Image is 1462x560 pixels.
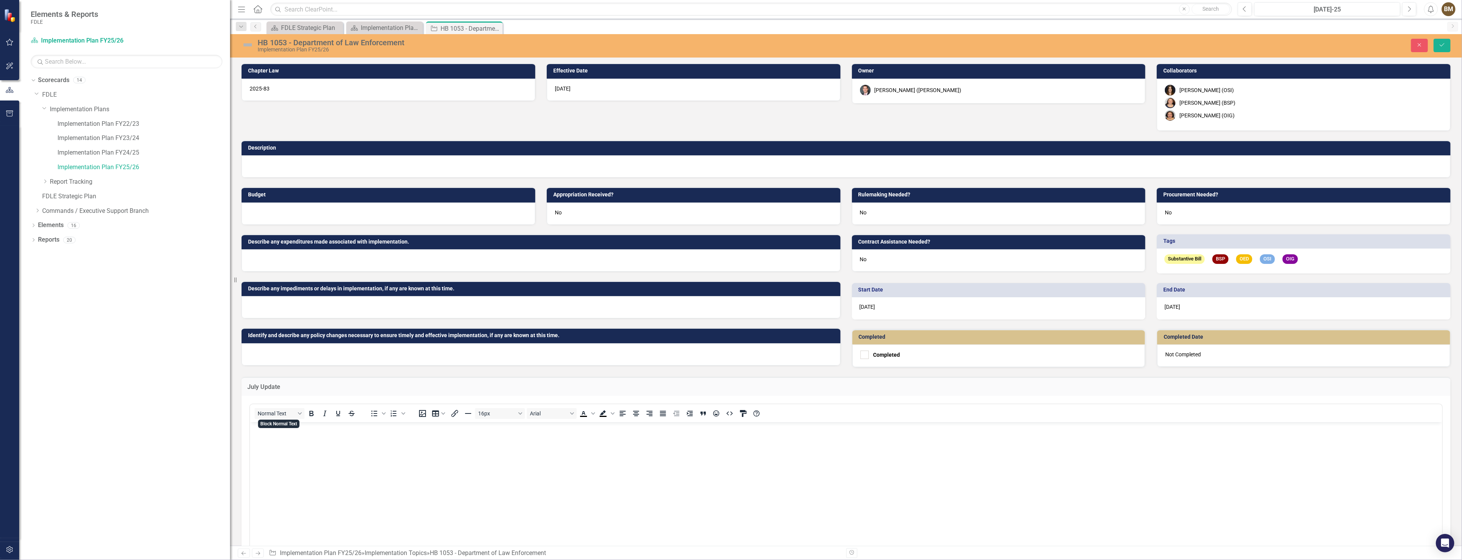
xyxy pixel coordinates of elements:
[1179,112,1235,119] div: [PERSON_NAME] (OIG)
[475,408,525,419] button: Font size 16px
[1179,86,1234,94] div: [PERSON_NAME] (OSI)
[38,76,69,85] a: Scorecards
[630,408,643,419] button: Align center
[860,85,871,96] img: Will Grissom
[305,408,318,419] button: Bold
[1283,254,1298,264] span: OIG
[683,408,696,419] button: Increase indent
[73,77,86,84] div: 14
[616,408,629,419] button: Align left
[1260,254,1275,264] span: OSI
[710,408,723,419] button: Emojis
[269,549,840,558] div: » »
[1202,6,1219,12] span: Search
[365,549,427,557] a: Implementation Topics
[860,304,875,310] span: [DATE]
[1164,304,1180,310] span: [DATE]
[859,334,1141,340] h3: Completed
[875,86,962,94] div: [PERSON_NAME] ([PERSON_NAME])
[697,408,710,419] button: Blockquote
[1165,85,1176,96] img: Abigail Hatcher
[555,86,571,92] span: [DATE]
[31,10,98,19] span: Elements & Reports
[361,23,421,33] div: Implementation Plan FY25/26
[248,239,837,245] h3: Describe any expenditures made associated with implementation.
[42,91,230,99] a: FDLE
[1442,2,1455,16] div: BM
[1163,68,1447,74] h3: Collaborators
[67,222,80,229] div: 16
[1165,209,1172,216] span: No
[42,192,230,201] a: FDLE Strategic Plan
[50,105,230,114] a: Implementation Plans
[416,408,429,419] button: Insert image
[242,39,254,51] img: Not Defined
[597,408,616,419] div: Background color Black
[248,192,531,198] h3: Budget
[1164,254,1205,264] span: Substantive Bill
[750,408,763,419] button: Help
[31,19,98,25] small: FDLE
[248,286,837,292] h3: Describe any impediments or delays in implementation, if any are known at this time.
[1163,192,1447,198] h3: Procurement Needed?
[248,68,531,74] h3: Chapter Law
[270,3,1232,16] input: Search ClearPoint...
[258,38,933,47] div: HB 1053 - Department of Law Enforcement
[345,408,358,419] button: Strikethrough
[858,68,1142,74] h3: Owner
[448,408,461,419] button: Insert/edit link
[1236,254,1252,264] span: OED
[250,85,527,92] p: 2025-83
[250,422,1442,556] iframe: Rich Text Area
[58,163,230,172] a: Implementation Plan FY25/26
[553,68,837,74] h3: Effective Date
[860,209,867,216] span: No
[348,23,421,33] a: Implementation Plan FY25/26
[38,236,59,244] a: Reports
[58,120,230,128] a: Implementation Plan FY22/23
[268,23,341,33] a: FDLE Strategic Plan
[248,333,837,338] h3: Identify and describe any policy changes necessary to ensure timely and effective implementation,...
[58,134,230,143] a: Implementation Plan FY23/24
[1163,287,1447,293] h3: End Date
[58,148,230,157] a: Implementation Plan FY24/25
[553,192,837,198] h3: Appropriation Received?
[332,408,345,419] button: Underline
[858,192,1142,198] h3: Rulemaking Needed?
[441,24,501,33] div: HB 1053 - Department of Law Enforcement
[31,55,222,68] input: Search Below...
[643,408,656,419] button: Align right
[247,384,1445,390] h3: July Update
[860,256,867,262] span: No
[737,408,750,419] button: CSS Editor
[555,209,562,216] span: No
[1157,344,1450,367] div: Not Completed
[530,410,567,417] span: Arial
[255,408,304,419] button: Block Normal Text
[577,408,596,419] div: Text color Black
[258,410,295,417] span: Normal Text
[31,36,127,45] a: Implementation Plan FY25/26
[368,408,387,419] div: Bullet list
[318,408,331,419] button: Italic
[1165,110,1176,121] img: Nancy Verhine
[281,23,341,33] div: FDLE Strategic Plan
[1212,254,1228,264] span: BSP
[1257,5,1398,14] div: [DATE]-25
[1165,97,1176,108] img: Elizabeth Martin
[670,408,683,419] button: Decrease indent
[1163,238,1447,244] h3: Tags
[248,145,1447,151] h3: Description
[430,549,546,557] div: HB 1053 - Department of Law Enforcement
[280,549,362,557] a: Implementation Plan FY25/26
[656,408,669,419] button: Justify
[63,237,76,243] div: 20
[1164,334,1446,340] h3: Completed Date
[4,9,17,22] img: ClearPoint Strategy
[527,408,577,419] button: Font Arial
[42,207,230,216] a: Commands / Executive Support Branch
[723,408,736,419] button: HTML Editor
[50,178,230,186] a: Report Tracking
[1254,2,1400,16] button: [DATE]-25
[1179,99,1235,107] div: [PERSON_NAME] (BSP)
